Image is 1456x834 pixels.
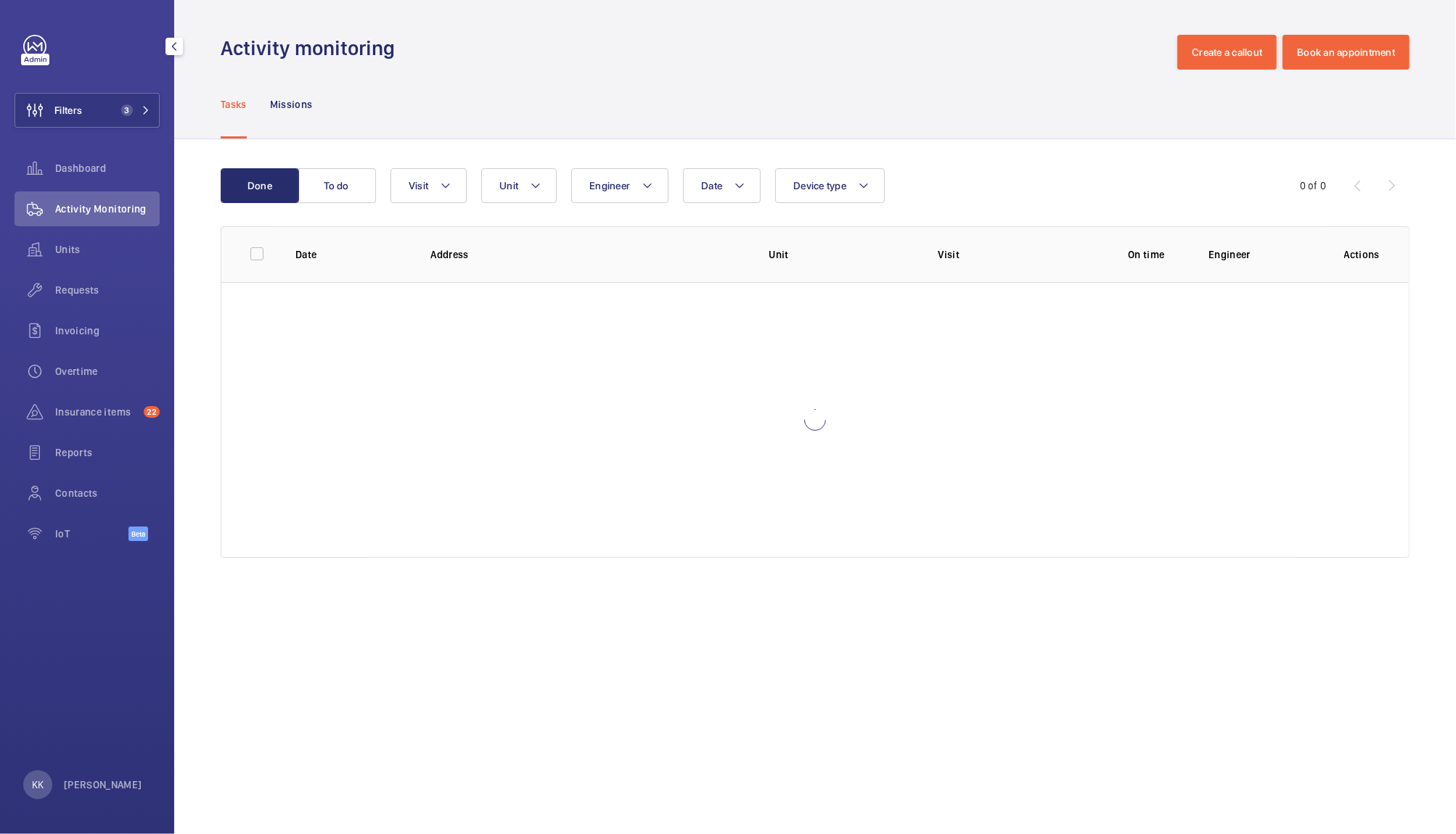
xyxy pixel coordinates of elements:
[1208,247,1320,262] p: Engineer
[55,323,160,338] span: Invoicing
[1177,35,1277,70] button: Create a callout
[390,168,467,203] button: Visit
[499,180,518,191] span: Unit
[409,180,428,191] span: Visit
[54,103,82,117] span: Filters
[793,180,846,191] span: Device type
[589,180,630,191] span: Engineer
[55,202,160,216] span: Activity Monitoring
[55,283,160,297] span: Requests
[64,777,142,792] p: [PERSON_NAME]
[298,168,376,203] button: To do
[430,247,745,262] p: Address
[144,406,160,418] span: 22
[15,93,160,128] button: Filters3
[683,168,761,203] button: Date
[1344,247,1380,262] p: Actions
[128,527,148,541] span: Beta
[769,247,915,262] p: Unit
[55,405,138,419] span: Insurance items
[938,247,1084,262] p: Visit
[1300,178,1326,193] div: 0 of 0
[55,242,160,257] span: Units
[270,97,313,112] p: Missions
[1283,35,1410,70] button: Book an appointment
[295,247,407,262] p: Date
[55,527,128,541] span: IoT
[221,168,299,203] button: Done
[701,180,722,191] span: Date
[55,486,160,500] span: Contacts
[55,364,160,379] span: Overtime
[221,97,247,112] p: Tasks
[481,168,557,203] button: Unit
[121,104,133,116] span: 3
[775,168,885,203] button: Device type
[55,161,160,176] span: Dashboard
[32,777,44,792] p: KK
[55,445,160,460] span: Reports
[571,168,668,203] button: Engineer
[1107,247,1185,262] p: On time
[221,35,404,62] h1: Activity monitoring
